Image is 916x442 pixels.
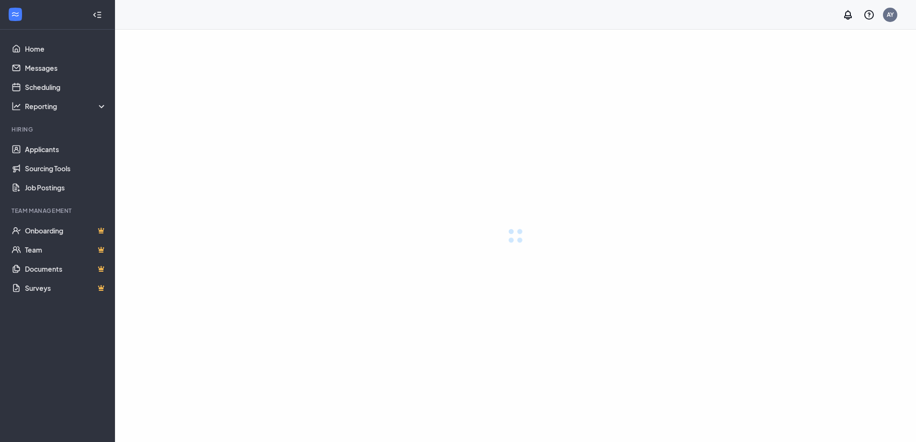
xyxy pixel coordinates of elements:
[11,125,105,133] div: Hiring
[25,278,107,298] a: SurveysCrown
[25,39,107,58] a: Home
[11,207,105,215] div: Team Management
[25,77,107,97] a: Scheduling
[863,9,875,21] svg: QuestionInfo
[11,10,20,19] svg: WorkstreamLogo
[25,259,107,278] a: DocumentsCrown
[842,9,854,21] svg: Notifications
[25,178,107,197] a: Job Postings
[25,221,107,240] a: OnboardingCrown
[25,58,107,77] a: Messages
[25,140,107,159] a: Applicants
[25,159,107,178] a: Sourcing Tools
[11,101,21,111] svg: Analysis
[92,10,102,20] svg: Collapse
[25,101,107,111] div: Reporting
[25,240,107,259] a: TeamCrown
[887,11,894,19] div: AY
